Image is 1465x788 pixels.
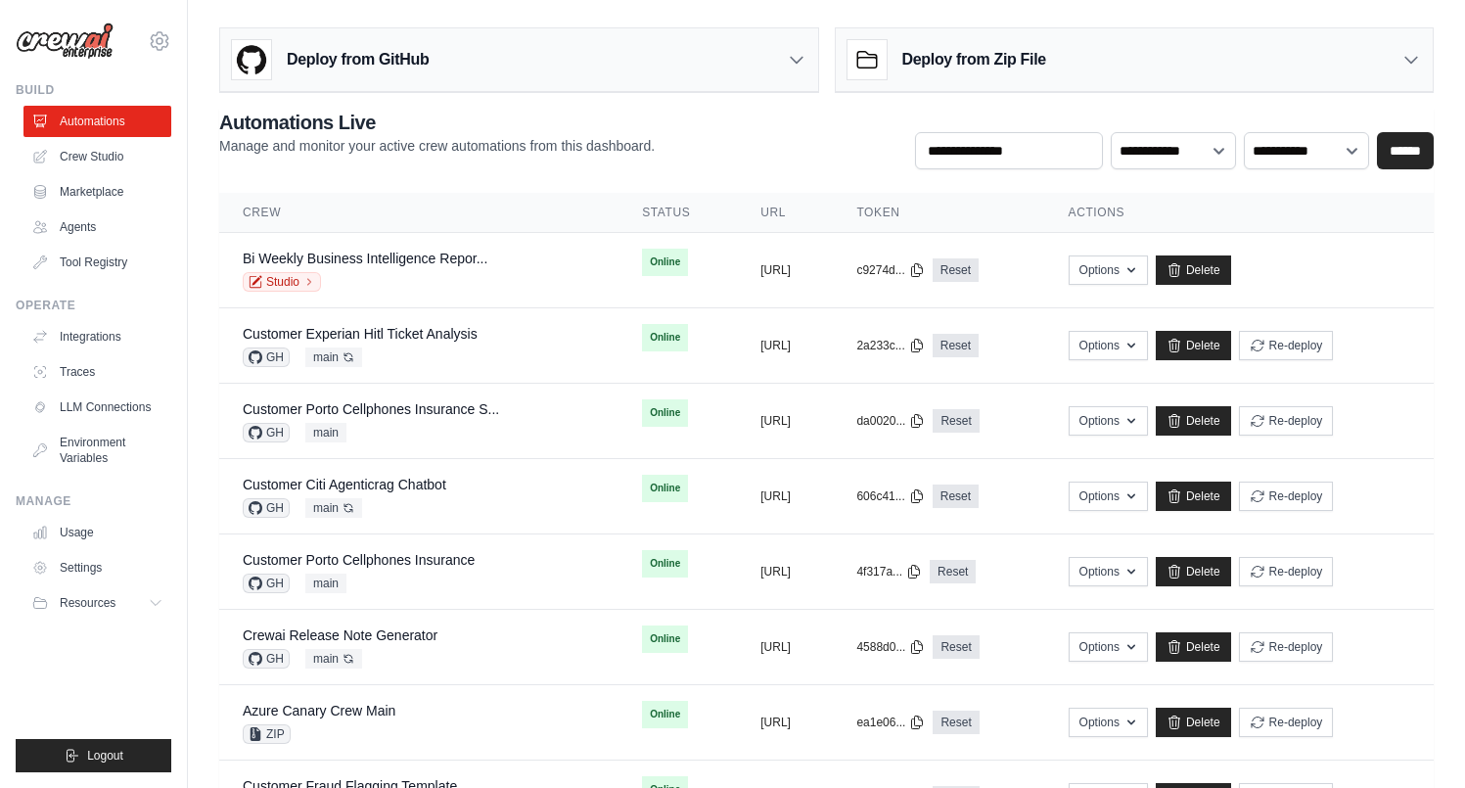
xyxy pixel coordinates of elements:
img: GitHub Logo [232,40,271,79]
span: main [305,423,346,442]
h2: Automations Live [219,109,655,136]
span: GH [243,423,290,442]
div: Build [16,82,171,98]
th: Actions [1045,193,1434,233]
span: Online [642,626,688,653]
button: Options [1069,255,1148,285]
button: 4f317a... [856,564,922,579]
span: Resources [60,595,115,611]
a: Traces [23,356,171,388]
button: Re-deploy [1239,331,1334,360]
button: Options [1069,632,1148,662]
span: Online [642,701,688,728]
span: ZIP [243,724,291,744]
a: Automations [23,106,171,137]
a: Delete [1156,482,1231,511]
span: GH [243,498,290,518]
button: Re-deploy [1239,632,1334,662]
a: Tool Registry [23,247,171,278]
a: Customer Citi Agenticrag Chatbot [243,477,446,492]
th: Crew [219,193,618,233]
button: ea1e06... [856,715,925,730]
a: Usage [23,517,171,548]
a: Delete [1156,255,1231,285]
button: c9274d... [856,262,924,278]
a: Reset [933,485,979,508]
a: Reset [933,258,979,282]
th: Token [833,193,1044,233]
a: Crew Studio [23,141,171,172]
a: Delete [1156,331,1231,360]
a: Crewai Release Note Generator [243,627,437,643]
a: Studio [243,272,321,292]
a: Delete [1156,708,1231,737]
span: Online [642,249,688,276]
button: Options [1069,331,1148,360]
div: Operate [16,298,171,313]
a: Reset [933,711,979,734]
span: Online [642,324,688,351]
a: Delete [1156,557,1231,586]
a: Customer Experian Hitl Ticket Analysis [243,326,478,342]
span: main [305,649,362,669]
a: Marketplace [23,176,171,208]
span: GH [243,348,290,367]
a: Customer Porto Cellphones Insurance [243,552,475,568]
th: URL [737,193,833,233]
a: Delete [1156,406,1231,436]
button: Resources [23,587,171,619]
a: Agents [23,211,171,243]
button: Re-deploy [1239,406,1334,436]
span: Online [642,550,688,578]
button: Options [1069,482,1148,511]
a: Settings [23,552,171,583]
button: Re-deploy [1239,557,1334,586]
a: Azure Canary Crew Main [243,703,395,718]
div: Manage [16,493,171,509]
span: main [305,498,362,518]
a: Delete [1156,632,1231,662]
button: 606c41... [856,488,924,504]
img: Logo [16,23,114,60]
h3: Deploy from GitHub [287,48,429,71]
a: LLM Connections [23,392,171,423]
h3: Deploy from Zip File [902,48,1046,71]
button: Options [1069,406,1148,436]
button: 4588d0... [856,639,925,655]
button: 2a233c... [856,338,924,353]
a: Reset [933,635,979,659]
span: GH [243,574,290,593]
span: Logout [87,748,123,764]
span: Online [642,475,688,502]
th: Status [618,193,737,233]
button: Options [1069,708,1148,737]
a: Reset [930,560,976,583]
a: Customer Porto Cellphones Insurance S... [243,401,499,417]
p: Manage and monitor your active crew automations from this dashboard. [219,136,655,156]
button: Re-deploy [1239,482,1334,511]
span: GH [243,649,290,669]
button: Re-deploy [1239,708,1334,737]
a: Bi Weekly Business Intelligence Repor... [243,251,487,266]
a: Integrations [23,321,171,352]
button: Logout [16,739,171,772]
span: main [305,348,362,367]
span: Online [642,399,688,427]
span: main [305,574,346,593]
button: Options [1069,557,1148,586]
a: Environment Variables [23,427,171,474]
button: da0020... [856,413,925,429]
a: Reset [933,409,979,433]
a: Reset [933,334,979,357]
